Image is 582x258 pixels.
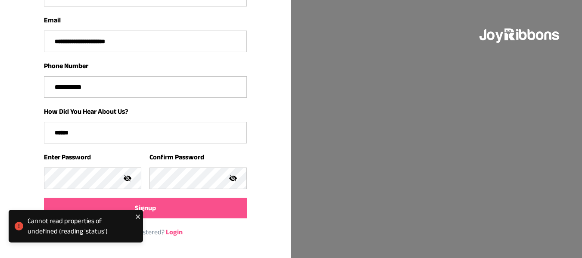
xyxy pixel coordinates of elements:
img: joyribbons [479,21,561,48]
label: Confirm Password [149,153,204,161]
label: How Did You Hear About Us? [44,108,128,115]
p: Already registered? [44,227,247,237]
button: close [135,213,140,220]
label: Phone Number [44,62,88,69]
label: Email [44,16,61,24]
div: Cannot read properties of undefined (reading 'status') [28,216,133,236]
a: Login [166,228,183,236]
span: Signup [135,203,156,213]
label: Enter Password [44,153,91,161]
button: Signup [44,198,247,218]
